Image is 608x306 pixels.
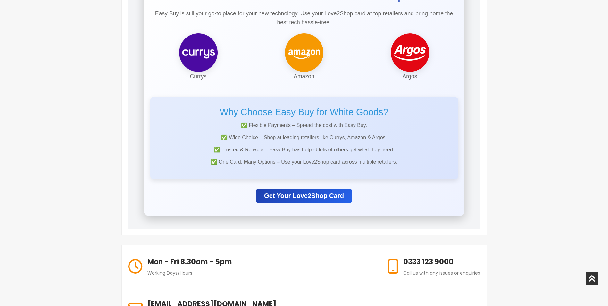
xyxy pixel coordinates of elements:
p: ✅ Trusted & Reliable – Easy Buy has helped lots of others get what they need. [157,145,452,154]
p: Amazon [256,72,352,81]
p: Currys [150,72,246,81]
img: Currys Logo [179,33,218,72]
p: ✅ Flexible Payments – Spread the cost with Easy Buy. [157,121,452,130]
img: Amazon [285,33,323,72]
p: Easy Buy is still your go-to place for your new technology. Use your Love2Shop card at top retail... [150,9,458,27]
span: Call us with any issues or enquiries [403,270,480,276]
p: Argos [362,72,458,81]
p: ✅ One Card, Many Options – Use your Love2Shop card across multiple retailers. [157,157,452,166]
h2: Why Choose Easy Buy for White Goods? [157,106,452,118]
img: Argos [391,33,429,72]
a: Get Your Love2Shop Card [256,188,352,203]
h6: Mon - Fri 8.30am - 5pm [147,257,232,267]
span: Working Days/Hours [147,270,192,276]
h6: 0333 123 9000 [403,257,480,267]
p: ✅ Wide Choice – Shop at leading retailers like Currys, Amazon & Argos. [157,133,452,142]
